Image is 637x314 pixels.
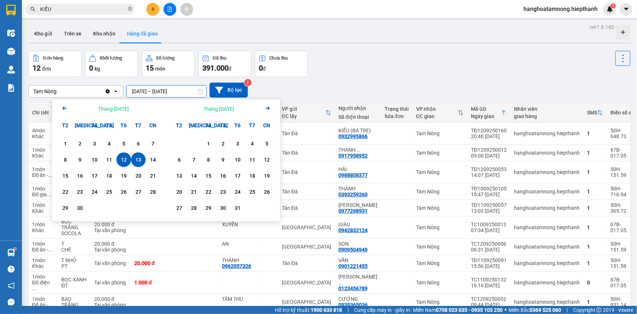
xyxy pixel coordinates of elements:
[514,189,580,194] div: hanghoatamnong.hiepthanh
[587,224,603,230] div: 1
[119,155,129,164] div: 12
[262,171,272,180] div: 19
[119,139,129,148] div: 5
[610,222,634,233] div: 67B-017.05
[60,188,70,196] div: 22
[338,166,377,172] div: HẢI
[32,133,54,139] div: Khác
[89,139,100,148] div: 3
[338,222,377,227] div: GIÀU
[611,3,616,8] sup: 1
[338,114,377,120] div: Số điện thoại
[233,188,243,196] div: 24
[102,152,116,167] div: Choose Thứ Năm, tháng 09 11 2025. It's available.
[338,128,377,133] div: KIỀU (BA TRE)
[60,104,69,114] button: Previous month.
[148,155,158,164] div: 14
[216,201,230,215] div: Choose Thứ Năm, tháng 10 30 2025. It's available.
[180,3,193,16] button: aim
[32,153,54,159] div: Khác
[6,5,16,16] img: logo-vxr
[282,130,331,136] div: Tản Đà
[102,169,116,183] div: Choose Thứ Năm, tháng 09 18 2025. It's available.
[174,204,184,212] div: 27
[87,152,102,167] div: Choose Thứ Tư, tháng 09 10 2025. It's available.
[184,7,189,12] span: aim
[610,202,634,214] div: 50H-365.72
[28,51,81,77] button: Đơn hàng12đơn
[58,185,73,199] div: Choose Thứ Hai, tháng 09 22 2025. It's available.
[607,6,613,12] img: icon-new-feature
[245,118,260,133] div: T7
[94,227,127,233] div: Tại văn phòng
[102,136,116,151] div: Choose Thứ Năm, tháng 09 4 2025. It's available.
[121,25,164,42] button: Hàng đã giao
[610,110,634,116] div: Biển số xe
[587,169,603,175] div: 1
[467,103,510,122] th: Toggle SortBy
[119,188,129,196] div: 26
[47,192,51,197] span: ...
[58,201,73,215] div: Choose Thứ Hai, tháng 09 29 2025. It's available.
[471,128,507,133] div: TĐ1209250160
[94,241,127,247] div: 20.000 đ
[172,152,187,167] div: Choose Thứ Hai, tháng 10 6 2025. It's available.
[187,169,201,183] div: Choose Thứ Ba, tháng 10 14 2025. It's available.
[189,204,199,212] div: 28
[230,136,245,151] div: Choose Thứ Sáu, tháng 10 3 2025. It's available.
[245,152,260,167] div: Choose Thứ Bảy, tháng 10 11 2025. It's available.
[222,241,255,247] div: AN
[105,88,111,94] svg: Clear value
[416,244,464,250] div: Tam Nông
[174,171,184,180] div: 13
[587,150,603,156] div: 1
[255,51,308,77] button: Chưa thu0đ
[338,186,377,192] div: THÀNH
[471,241,507,247] div: TC1209250006
[89,171,100,180] div: 17
[146,185,160,199] div: Choose Chủ Nhật, tháng 09 28 2025. It's available.
[612,3,614,8] span: 1
[116,118,131,133] div: T6
[187,152,201,167] div: Choose Thứ Ba, tháng 10 7 2025. It's available.
[233,171,243,180] div: 17
[587,110,597,116] div: SMS
[187,118,201,133] div: [MEDICAL_DATA]
[32,172,54,178] div: Đồ ăn - nước uống
[187,185,201,199] div: Choose Thứ Ba, tháng 10 21 2025. It's available.
[416,189,464,194] div: Tam Nông
[131,185,146,199] div: Choose Thứ Bảy, tháng 09 27 2025. It's available.
[416,150,464,156] div: Tam Nông
[260,136,274,151] div: Choose Chủ Nhật, tháng 10 5 2025. It's available.
[260,152,274,167] div: Choose Chủ Nhật, tháng 10 12 2025. It's available.
[471,227,507,233] div: 07:34 [DATE]
[32,227,54,233] div: Khác
[587,130,603,136] div: 1
[514,169,580,175] div: hanghoatamnong.hiepthanh
[471,202,507,208] div: TĐ1109250057
[87,25,121,42] button: Kho nhận
[32,241,54,247] div: 1 món
[245,136,260,151] div: Choose Thứ Bảy, tháng 10 4 2025. It's available.
[43,56,63,61] div: Đơn hàng
[338,153,368,159] div: 0917958952
[133,139,143,148] div: 6
[133,188,143,196] div: 27
[32,186,54,192] div: 1 món
[216,118,230,133] div: T5
[338,241,377,247] div: SON
[155,66,165,72] span: món
[58,169,73,183] div: Choose Thứ Hai, tháng 09 15 2025. It's available.
[164,3,176,16] button: file-add
[87,169,102,183] div: Choose Thứ Tư, tháng 09 17 2025. It's available.
[146,64,154,72] span: 15
[102,118,116,133] div: T5
[218,139,228,148] div: 2
[119,171,129,180] div: 19
[42,66,51,72] span: đơn
[229,66,231,72] span: đ
[32,166,54,172] div: 1 món
[73,152,87,167] div: Choose Thứ Ba, tháng 09 9 2025. It's available.
[514,106,580,112] div: Nhân viên
[73,185,87,199] div: Choose Thứ Ba, tháng 09 23 2025. It's available.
